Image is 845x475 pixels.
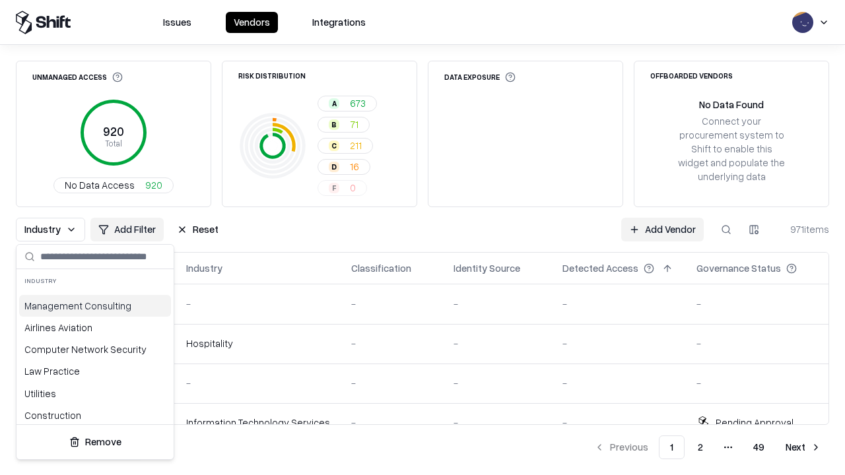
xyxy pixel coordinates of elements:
[17,292,174,424] div: Suggestions
[19,404,171,426] div: Construction
[19,338,171,360] div: Computer Network Security
[19,383,171,404] div: Utilities
[19,317,171,338] div: Airlines Aviation
[19,360,171,382] div: Law Practice
[22,430,168,454] button: Remove
[17,269,174,292] div: Industry
[19,295,171,317] div: Management Consulting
